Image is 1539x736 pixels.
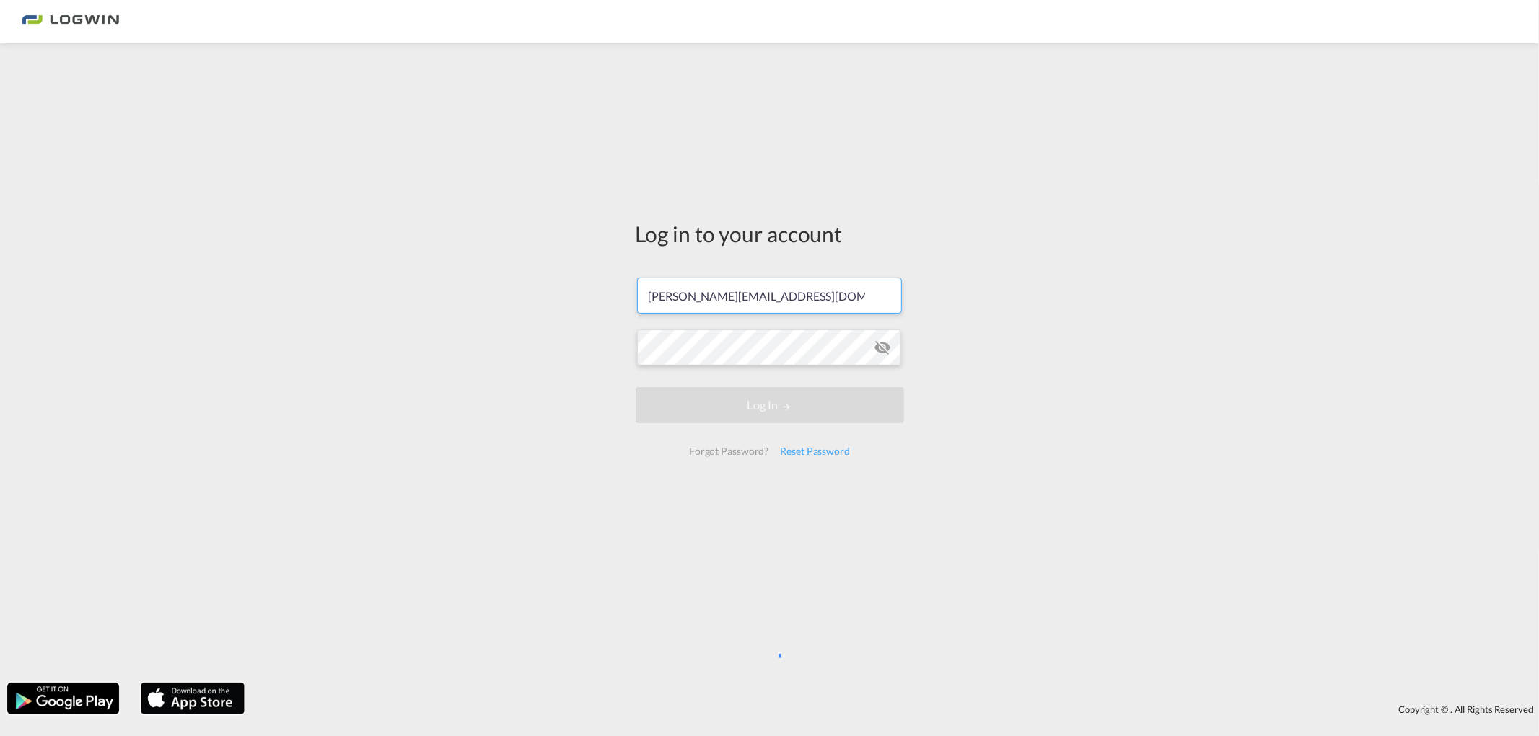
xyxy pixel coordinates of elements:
[139,681,246,716] img: apple.png
[252,697,1539,722] div: Copyright © . All Rights Reserved
[774,438,856,464] div: Reset Password
[636,387,904,423] button: LOGIN
[636,218,904,249] div: Log in to your account
[22,6,119,38] img: 2761ae10d95411efa20a1f5e0282d2d7.png
[6,681,120,716] img: google.png
[637,278,902,314] input: Enter email/phone number
[874,339,891,356] md-icon: icon-eye-off
[683,438,774,464] div: Forgot Password?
